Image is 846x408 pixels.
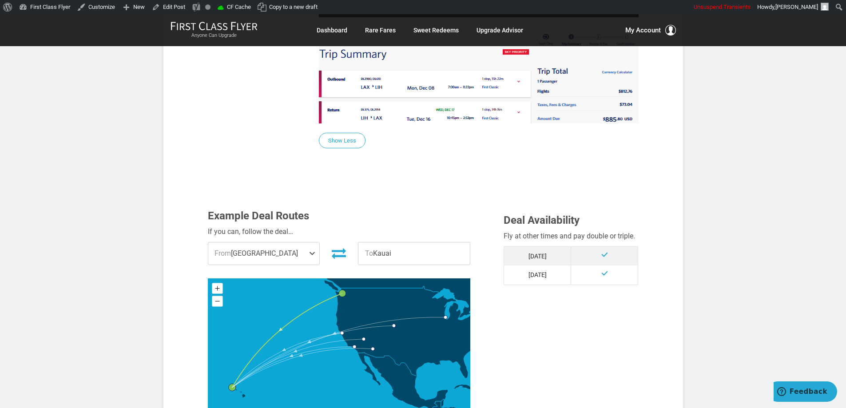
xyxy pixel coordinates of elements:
g: Las Vegas [362,337,369,341]
small: Anyone Can Upgrade [171,32,258,39]
span: Unsuspend Transients [694,4,751,10]
a: Sweet Redeems [413,22,459,38]
path: Belize [441,399,444,407]
a: Rare Fares [365,22,396,38]
span: [GEOGRAPHIC_DATA] [208,242,320,265]
span: Kauai [358,242,470,265]
button: Invert Route Direction [326,243,351,263]
g: San Francisco [340,331,348,335]
g: Seattle [339,290,352,297]
a: Upgrade Advisor [477,22,523,38]
g: Kauai [229,384,242,391]
td: [DATE] [504,246,571,265]
div: If you can, follow the deal… [208,226,471,238]
span: Deal Availability [504,214,580,226]
span: My Account [625,25,661,36]
button: Show Less [319,133,365,148]
span: [PERSON_NAME] [775,4,818,10]
img: First Class Flyer [171,21,258,31]
button: My Account [625,25,676,36]
span: Example Deal Routes [208,210,309,222]
span: From [214,249,231,257]
td: [DATE] [504,265,571,285]
iframe: Opens a widget where you can find more information [774,381,837,404]
a: First Class FlyerAnyone Can Upgrade [171,21,258,39]
div: Fly at other times and pay double or triple. [504,230,638,242]
a: Dashboard [317,22,347,38]
span: To [365,249,373,257]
